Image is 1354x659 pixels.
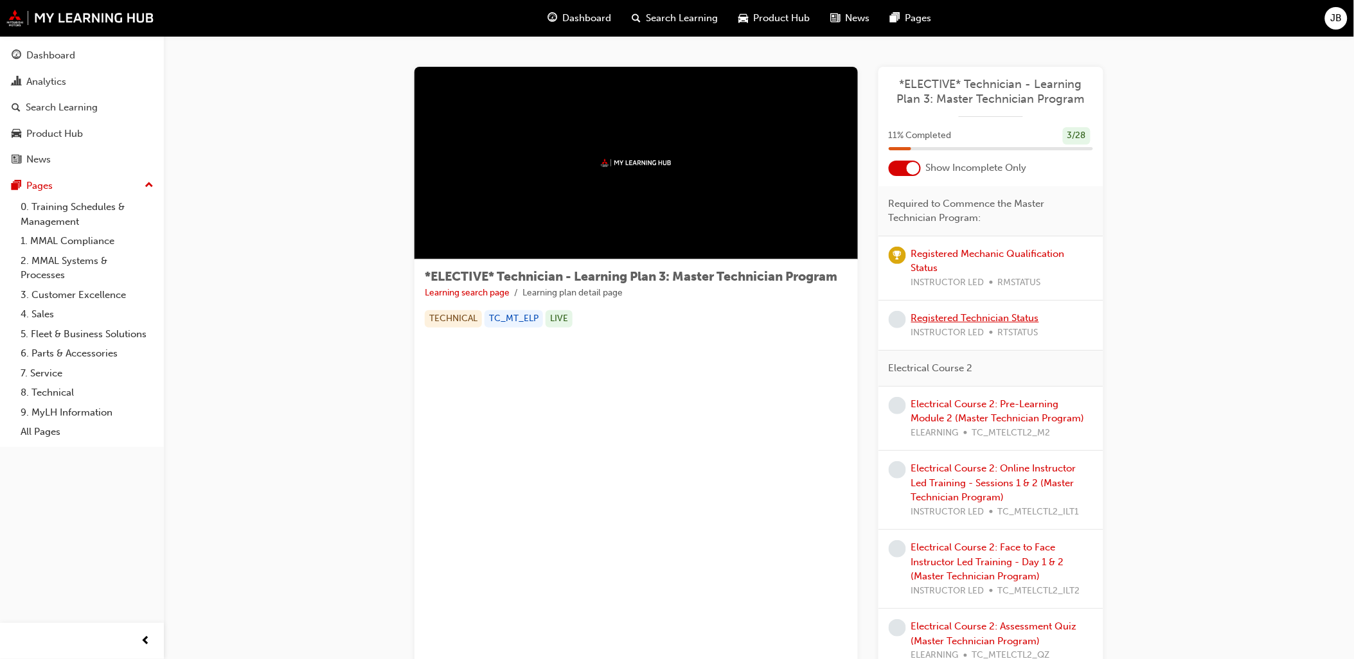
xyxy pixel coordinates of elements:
span: news-icon [12,154,21,166]
a: news-iconNews [821,5,880,31]
span: news-icon [831,10,841,26]
span: learningRecordVerb_NONE-icon [889,619,906,637]
span: Dashboard [563,11,612,26]
div: Analytics [26,75,66,89]
a: News [5,148,159,171]
span: car-icon [739,10,749,26]
a: 6. Parts & Accessories [15,344,159,364]
span: Required to Commence the Master Technician Program: [889,197,1083,225]
span: up-icon [145,177,154,194]
span: search-icon [12,102,21,114]
span: RTSTATUS [998,326,1038,340]
span: Pages [905,11,932,26]
div: 3 / 28 [1063,127,1091,145]
img: mmal [601,159,672,167]
span: INSTRUCTOR LED [911,584,984,599]
a: Electrical Course 2: Pre-Learning Module 2 (Master Technician Program) [911,398,1085,425]
a: Registered Mechanic Qualification Status [911,248,1065,274]
a: Electrical Course 2: Online Instructor Led Training - Sessions 1 & 2 (Master Technician Program) [911,462,1076,503]
span: search-icon [632,10,641,26]
a: Electrical Course 2: Face to Face Instructor Led Training - Day 1 & 2 (Master Technician Program) [911,541,1064,582]
a: car-iconProduct Hub [729,5,821,31]
a: 8. Technical [15,383,159,403]
a: Dashboard [5,44,159,67]
a: Registered Technician Status [911,312,1039,324]
span: TC_MTELCTL2_M2 [972,426,1051,441]
a: All Pages [15,422,159,442]
span: Show Incomplete Only [926,161,1027,175]
span: News [846,11,870,26]
span: Electrical Course 2 [889,361,973,376]
li: Learning plan detail page [522,286,623,301]
span: car-icon [12,128,21,140]
span: Product Hub [754,11,810,26]
a: Analytics [5,70,159,94]
span: *ELECTIVE* Technician - Learning Plan 3: Master Technician Program [425,269,837,284]
a: 7. Service [15,364,159,383]
div: Pages [26,179,53,193]
a: 0. Training Schedules & Management [15,197,159,231]
button: JB [1325,7,1348,30]
span: pages-icon [12,180,21,192]
button: DashboardAnalyticsSearch LearningProduct HubNews [5,41,159,174]
div: Dashboard [26,48,75,63]
a: guage-iconDashboard [538,5,622,31]
span: prev-icon [141,633,151,649]
a: Product Hub [5,122,159,146]
div: LIVE [546,310,573,328]
div: TC_MT_ELP [485,310,543,328]
a: pages-iconPages [880,5,942,31]
span: Search Learning [646,11,718,26]
a: 9. MyLH Information [15,403,159,423]
button: Pages [5,174,159,198]
span: guage-icon [12,50,21,62]
a: 2. MMAL Systems & Processes [15,251,159,285]
a: search-iconSearch Learning [622,5,729,31]
a: 1. MMAL Compliance [15,231,159,251]
span: learningRecordVerb_NONE-icon [889,461,906,479]
a: Search Learning [5,96,159,119]
span: guage-icon [548,10,558,26]
span: RMSTATUS [998,276,1041,290]
span: chart-icon [12,76,21,88]
span: INSTRUCTOR LED [911,505,984,520]
span: TC_MTELCTL2_ILT2 [998,584,1080,599]
span: 11 % Completed [889,128,952,143]
a: 4. Sales [15,304,159,324]
span: learningRecordVerb_ACHIEVE-icon [889,247,906,264]
a: Learning search page [425,287,510,298]
div: TECHNICAL [425,310,482,328]
div: News [26,152,51,167]
a: *ELECTIVE* Technician - Learning Plan 3: Master Technician Program [889,77,1093,106]
span: INSTRUCTOR LED [911,276,984,290]
span: pages-icon [891,10,900,26]
span: learningRecordVerb_NONE-icon [889,311,906,328]
a: 3. Customer Excellence [15,285,159,305]
div: Search Learning [26,100,98,115]
img: mmal [6,10,154,26]
div: Product Hub [26,127,83,141]
span: learningRecordVerb_NONE-icon [889,540,906,558]
span: learningRecordVerb_NONE-icon [889,397,906,414]
a: 5. Fleet & Business Solutions [15,324,159,344]
span: INSTRUCTOR LED [911,326,984,340]
a: Electrical Course 2: Assessment Quiz (Master Technician Program) [911,620,1077,647]
span: ELEARNING [911,426,959,441]
span: TC_MTELCTL2_ILT1 [998,505,1080,520]
span: JB [1331,11,1342,26]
